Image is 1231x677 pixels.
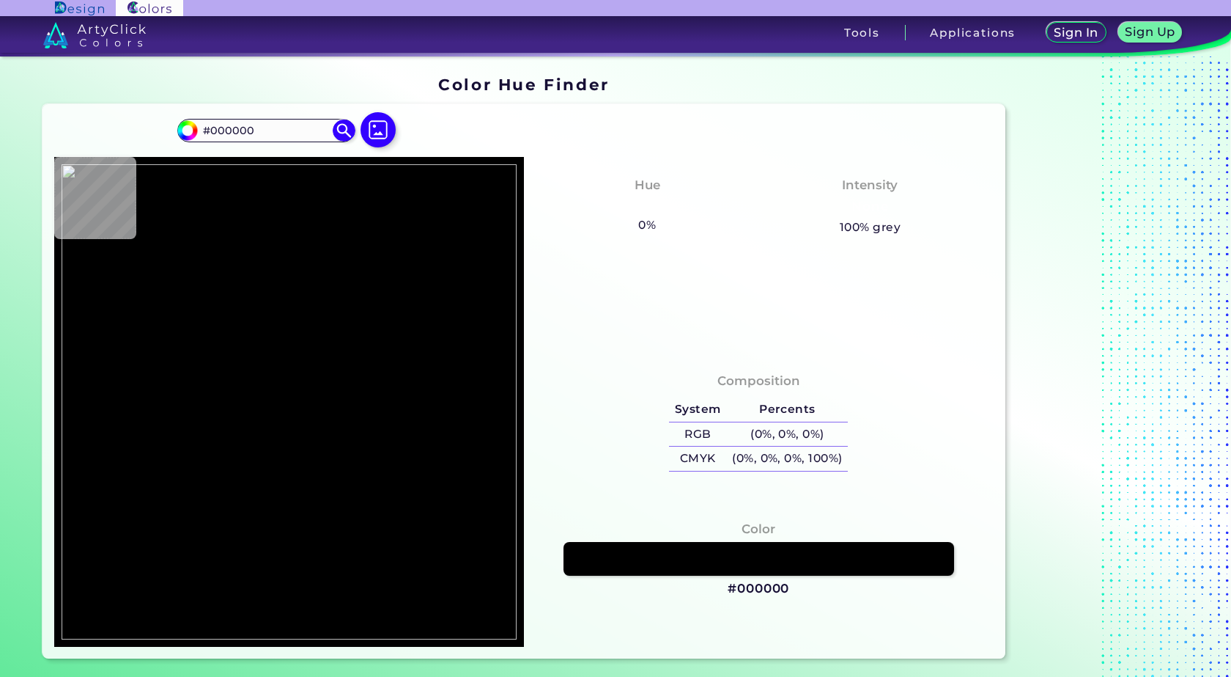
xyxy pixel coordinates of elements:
h4: Intensity [842,175,898,196]
h1: Color Hue Finder [438,73,609,95]
img: ArtyClick Design logo [55,1,104,15]
input: type color.. [198,120,334,140]
h5: (0%, 0%, 0%, 100%) [726,447,848,471]
h5: Sign Up [1128,26,1173,37]
h4: Composition [717,370,800,392]
h4: Hue [635,175,660,196]
a: Sign Up [1121,23,1179,42]
h3: None [623,198,672,216]
h5: 100% grey [840,218,901,237]
img: icon search [333,120,355,142]
a: Sign In [1049,23,1103,42]
h5: CMYK [669,447,726,471]
h5: System [669,398,726,422]
h3: Tools [844,27,880,38]
h5: (0%, 0%, 0%) [726,422,848,447]
h3: Applications [930,27,1016,38]
h5: 0% [632,216,661,235]
img: logo_artyclick_colors_white.svg [43,22,147,48]
h5: RGB [669,422,726,447]
h5: Sign In [1057,27,1096,38]
img: icon picture [361,112,396,147]
h4: Color [742,519,775,540]
img: 9b384450-a2ee-463f-9bb5-c7c0f83860c2 [62,164,517,640]
h3: #000000 [728,580,789,598]
h3: None [846,198,895,216]
h5: Percents [726,398,848,422]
